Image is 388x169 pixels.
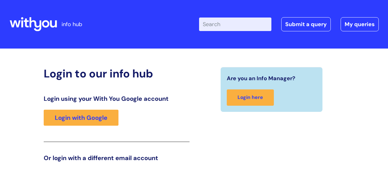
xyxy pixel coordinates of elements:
[227,89,274,106] a: Login here
[227,73,295,83] span: Are you an Info Manager?
[44,154,190,162] h3: Or login with a different email account
[341,17,379,31] a: My queries
[44,95,190,102] h3: Login using your With You Google account
[44,110,118,126] a: Login with Google
[199,18,271,31] input: Search
[62,19,82,29] p: info hub
[44,67,190,80] h2: Login to our info hub
[281,17,331,31] a: Submit a query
